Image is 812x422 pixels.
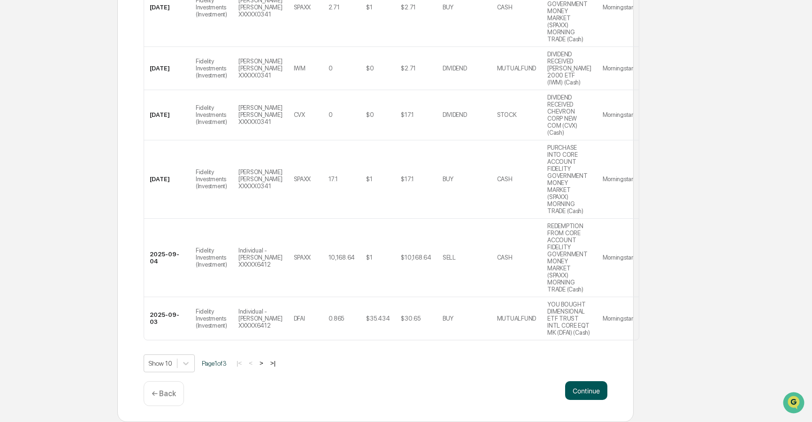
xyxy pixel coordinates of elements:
img: 1746055101610-c473b297-6a78-478c-a979-82029cc54cd1 [9,72,26,89]
div: PURCHASE INTO CORE ACCOUNT FIDELITY GOVERNMENT MONEY MARKET (SPAXX) MORNING TRADE (Cash) [547,144,591,215]
p: How can we help? [9,20,171,35]
a: Powered byPylon [66,159,114,166]
div: DIVIDEND [443,65,467,72]
div: $17.1 [401,111,414,118]
div: 10,168.64 [329,254,355,261]
div: $0 [366,65,374,72]
td: Individual - [PERSON_NAME] XXXXX6412 [233,297,288,340]
td: Morningstar [597,90,639,140]
div: Start new chat [32,72,154,81]
span: Preclearance [19,118,61,128]
div: BUY [443,315,453,322]
span: Page 1 of 3 [202,360,227,367]
span: Pylon [93,159,114,166]
td: Morningstar [597,140,639,219]
td: 2025-09-03 [144,297,190,340]
td: 2025-09-04 [144,219,190,297]
button: Continue [565,381,607,400]
div: $0 [366,111,374,118]
div: MUTUALFUND [497,65,536,72]
button: < [246,359,255,367]
a: 🖐️Preclearance [6,115,64,131]
div: Fidelity Investments (Investment) [196,169,227,190]
div: CASH [497,4,513,11]
div: BUY [443,176,453,183]
div: 🗄️ [68,119,76,127]
div: $17.1 [401,176,414,183]
button: > [257,359,266,367]
div: $1 [366,254,372,261]
div: DIVIDEND [443,111,467,118]
td: [DATE] [144,90,190,140]
div: REDEMPTION FROM CORE ACCOUNT FIDELITY GOVERNMENT MONEY MARKET (SPAXX) MORNING TRADE (Cash) [547,223,591,293]
div: $10,168.64 [401,254,431,261]
div: $30.65 [401,315,420,322]
div: SPAXX [294,4,311,11]
div: Fidelity Investments (Investment) [196,58,227,79]
td: [DATE] [144,47,190,90]
td: Morningstar [597,47,639,90]
div: CASH [497,254,513,261]
div: DIVIDEND RECEIVED [PERSON_NAME] 2000 ETF (IWM) (Cash) [547,51,591,86]
span: Data Lookup [19,136,59,146]
td: [PERSON_NAME] [PERSON_NAME] XXXXX0341 [233,140,288,219]
div: We're available if you need us! [32,81,119,89]
span: Attestations [77,118,116,128]
td: Morningstar [597,219,639,297]
td: Individual - [PERSON_NAME] XXXXX6412 [233,219,288,297]
div: SELL [443,254,456,261]
td: [PERSON_NAME] [PERSON_NAME] XXXXX0341 [233,90,288,140]
div: 0.865 [329,315,345,322]
div: $2.71 [401,65,416,72]
div: DFAI [294,315,305,322]
div: BUY [443,4,453,11]
div: 0 [329,111,333,118]
div: SPAXX [294,254,311,261]
td: [PERSON_NAME] [PERSON_NAME] XXXXX0341 [233,47,288,90]
div: $2.71 [401,4,416,11]
div: STOCK [497,111,517,118]
button: >| [268,359,278,367]
div: 🖐️ [9,119,17,127]
p: ← Back [152,389,176,398]
button: Start new chat [160,75,171,86]
div: 🔎 [9,137,17,145]
div: CVX [294,111,305,118]
div: $1 [366,176,372,183]
div: 2.71 [329,4,340,11]
iframe: Open customer support [782,391,807,416]
button: |< [234,359,245,367]
div: 17.1 [329,176,338,183]
a: 🗄️Attestations [64,115,120,131]
div: $1 [366,4,372,11]
div: Fidelity Investments (Investment) [196,308,227,329]
div: YOU BOUGHT DIMENSIONAL ETF TRUST INTL CORE EQT MK (DFAI) (Cash) [547,301,591,336]
td: Morningstar [597,297,639,340]
div: DIVIDEND RECEIVED CHEVRON CORP NEW COM (CVX) (Cash) [547,94,591,136]
div: IWM [294,65,306,72]
div: SPAXX [294,176,311,183]
div: CASH [497,176,513,183]
td: [DATE] [144,140,190,219]
div: Fidelity Investments (Investment) [196,104,227,125]
div: $35.434 [366,315,390,322]
div: 0 [329,65,333,72]
div: MUTUALFUND [497,315,536,322]
div: Fidelity Investments (Investment) [196,247,227,268]
a: 🔎Data Lookup [6,132,63,149]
